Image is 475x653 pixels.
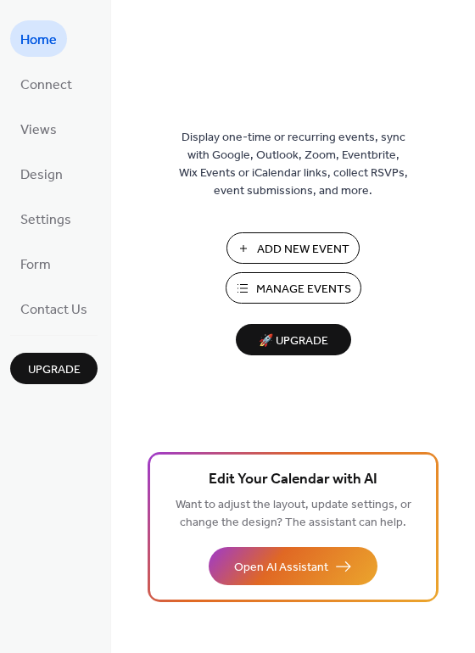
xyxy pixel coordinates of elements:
[28,361,81,379] span: Upgrade
[10,290,98,326] a: Contact Us
[10,155,73,192] a: Design
[10,65,82,102] a: Connect
[257,241,349,259] span: Add New Event
[20,207,71,233] span: Settings
[10,353,98,384] button: Upgrade
[209,547,377,585] button: Open AI Assistant
[176,494,411,534] span: Want to adjust the layout, update settings, or change the design? The assistant can help.
[256,281,351,299] span: Manage Events
[20,72,72,98] span: Connect
[20,297,87,323] span: Contact Us
[226,272,361,304] button: Manage Events
[209,468,377,492] span: Edit Your Calendar with AI
[20,117,57,143] span: Views
[10,20,67,57] a: Home
[179,129,408,200] span: Display one-time or recurring events, sync with Google, Outlook, Zoom, Eventbrite, Wix Events or ...
[10,245,61,282] a: Form
[246,330,341,353] span: 🚀 Upgrade
[10,110,67,147] a: Views
[10,200,81,237] a: Settings
[20,162,63,188] span: Design
[20,27,57,53] span: Home
[226,232,360,264] button: Add New Event
[20,252,51,278] span: Form
[236,324,351,355] button: 🚀 Upgrade
[234,559,328,577] span: Open AI Assistant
